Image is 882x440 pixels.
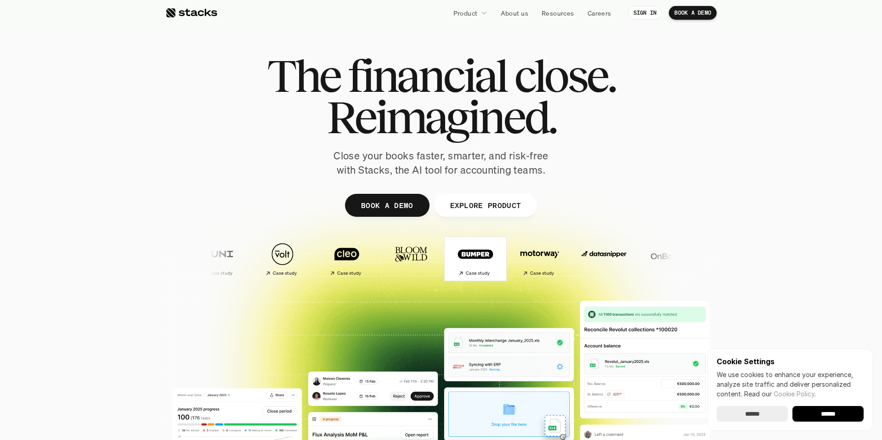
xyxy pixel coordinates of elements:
a: Resources [536,5,580,21]
p: Cookie Settings [717,358,864,365]
p: We use cookies to enhance your experience, analyze site traffic and deliver personalized content. [717,370,864,399]
p: Resources [542,8,574,18]
h2: Case study [530,271,554,276]
p: BOOK A DEMO [361,198,413,212]
a: Case study [510,238,570,280]
a: Careers [582,5,617,21]
a: Case study [253,238,312,280]
p: Close your books faster, smarter, and risk-free with Stacks, the AI tool for accounting teams. [326,149,556,177]
h2: Case study [273,271,297,276]
h2: Case study [466,271,490,276]
span: Read our . [744,390,816,398]
a: Case study [188,238,248,280]
a: About us [495,5,534,21]
p: About us [501,8,528,18]
a: Case study [317,238,377,280]
a: EXPLORE PRODUCT [434,194,537,217]
p: Product [453,8,478,18]
p: EXPLORE PRODUCT [450,198,521,212]
p: SIGN IN [633,10,657,16]
h2: Case study [337,271,362,276]
span: The [267,55,340,96]
a: BOOK A DEMO [345,194,430,217]
a: SIGN IN [628,6,662,20]
h2: Case study [209,271,233,276]
a: Cookie Policy [774,390,814,398]
span: close. [514,55,615,96]
a: BOOK A DEMO [669,6,717,20]
p: Careers [588,8,611,18]
a: Case study [446,238,505,280]
span: financial [348,55,506,96]
p: BOOK A DEMO [674,10,711,16]
span: Reimagined. [327,96,556,138]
